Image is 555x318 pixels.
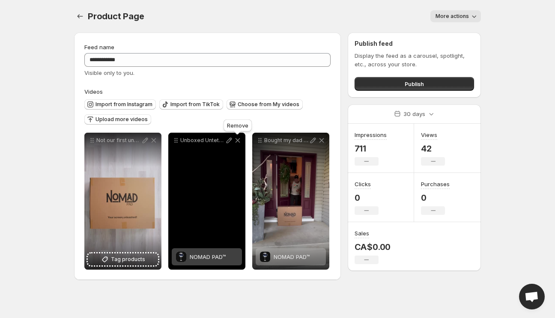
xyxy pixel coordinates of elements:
div: Unboxed Untethered Unbelievable Meet the Nomad Pad the wireless smart screen thats changing the g... [168,133,245,270]
img: NOMAD PAD™ [176,252,186,262]
p: Unboxed Untethered Unbelievable Meet the Nomad Pad the wireless smart screen thats changing the game [180,137,225,144]
span: Import from TikTok [170,101,220,108]
span: Videos [84,88,103,95]
h3: Views [421,131,437,139]
p: 42 [421,143,445,154]
button: Import from TikTok [159,99,223,110]
h3: Clicks [355,180,371,188]
div: Bought my dad a Nomad Pad and hes officially obsessed Uses it to plan his day Pulls up recipes in... [252,133,329,270]
span: NOMAD PAD™ [190,253,226,260]
p: Bought my dad a Nomad Pad and hes officially obsessed Uses it to plan his day Pulls up recipes in... [264,137,309,144]
p: CA$0.00 [355,242,391,252]
span: Import from Instagram [95,101,152,108]
img: NOMAD PAD™ [260,252,270,262]
span: Upload more videos [95,116,148,123]
h2: Publish feed [355,39,474,48]
button: Import from Instagram [84,99,156,110]
h3: Impressions [355,131,387,139]
p: Not our first unboxing but definitely our slickest yet Big props to our media team for capturing ... [96,137,141,144]
span: Publish [405,80,424,88]
span: More actions [436,13,469,20]
p: 30 days [403,110,425,118]
button: Upload more videos [84,114,151,125]
span: Visible only to you. [84,69,134,76]
span: Product Page [88,11,144,21]
h3: Purchases [421,180,450,188]
a: Open chat [519,284,545,309]
p: Display the feed as a carousel, spotlight, etc., across your store. [355,51,474,68]
p: 0 [355,193,379,203]
div: Not our first unboxing but definitely our slickest yet Big props to our media team for capturing ... [84,133,161,270]
button: Settings [74,10,86,22]
button: Publish [355,77,474,91]
h3: Sales [355,229,369,238]
span: Tag products [111,255,145,264]
p: 711 [355,143,387,154]
span: Feed name [84,44,114,51]
button: Tag products [88,253,158,265]
button: More actions [430,10,481,22]
span: NOMAD PAD™ [274,253,310,260]
button: Choose from My videos [227,99,303,110]
p: 0 [421,193,450,203]
span: Choose from My videos [238,101,299,108]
